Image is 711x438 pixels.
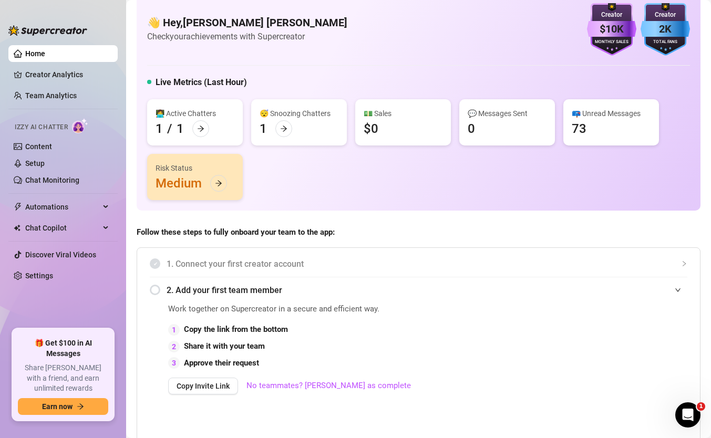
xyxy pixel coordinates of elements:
a: Creator Analytics [25,66,109,83]
div: $0 [364,120,378,137]
div: Risk Status [156,162,234,174]
span: Share [PERSON_NAME] with a friend, and earn unlimited rewards [18,363,108,394]
div: 📪 Unread Messages [572,108,651,119]
div: 3 [168,357,180,369]
span: 2. Add your first team member [167,284,687,297]
div: Total Fans [641,39,690,46]
span: Copy Invite Link [177,382,230,390]
a: Discover Viral Videos [25,251,96,259]
img: AI Chatter [72,118,88,133]
iframe: Adding Team Members [477,303,687,437]
span: Izzy AI Chatter [15,122,68,132]
div: 💵 Sales [364,108,442,119]
div: Monthly Sales [587,39,636,46]
a: Content [25,142,52,151]
span: 1. Connect your first creator account [167,257,687,270]
img: logo-BBDzfeDw.svg [8,25,87,36]
div: 1. Connect your first creator account [150,251,687,277]
div: Creator [587,10,636,20]
a: Team Analytics [25,91,77,100]
div: 0 [468,120,475,137]
button: Copy Invite Link [168,378,238,394]
div: 1 [168,324,180,336]
div: Creator [641,10,690,20]
article: Check your achievements with Supercreator [147,30,347,43]
a: Settings [25,272,53,280]
span: 🎁 Get $100 in AI Messages [18,338,108,359]
a: Setup [25,159,45,168]
span: arrow-right [215,180,222,187]
span: Automations [25,199,100,215]
strong: Copy the link from the bottom [184,325,288,334]
span: Work together on Supercreator in a secure and efficient way. [168,303,451,316]
span: 1 [697,402,705,411]
h5: Live Metrics (Last Hour) [156,76,247,89]
span: Earn now [42,402,73,411]
a: Home [25,49,45,58]
strong: Approve their request [184,358,259,368]
span: arrow-right [77,403,84,410]
div: 2 [168,341,180,352]
div: $10K [587,21,636,37]
div: 2. Add your first team member [150,277,687,303]
div: 1 [177,120,184,137]
div: 👩‍💻 Active Chatters [156,108,234,119]
span: Chat Copilot [25,220,100,236]
a: No teammates? [PERSON_NAME] as complete [246,380,411,392]
button: Earn nowarrow-right [18,398,108,415]
img: Chat Copilot [14,224,20,232]
div: 😴 Snoozing Chatters [260,108,338,119]
strong: Share it with your team [184,341,265,351]
div: 💬 Messages Sent [468,108,547,119]
span: arrow-right [280,125,287,132]
strong: Follow these steps to fully onboard your team to the app: [137,227,335,237]
div: 73 [572,120,586,137]
div: 1 [156,120,163,137]
span: expanded [675,287,681,293]
iframe: Intercom live chat [675,402,700,427]
div: 2K [641,21,690,37]
span: arrow-right [197,125,204,132]
span: collapsed [681,260,687,267]
img: blue-badge-DgoSNQY1.svg [641,3,690,56]
h4: 👋 Hey, [PERSON_NAME] [PERSON_NAME] [147,15,347,30]
span: thunderbolt [14,203,22,211]
div: 1 [260,120,267,137]
a: Chat Monitoring [25,176,79,184]
img: purple-badge-B9DA21FR.svg [587,3,636,56]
